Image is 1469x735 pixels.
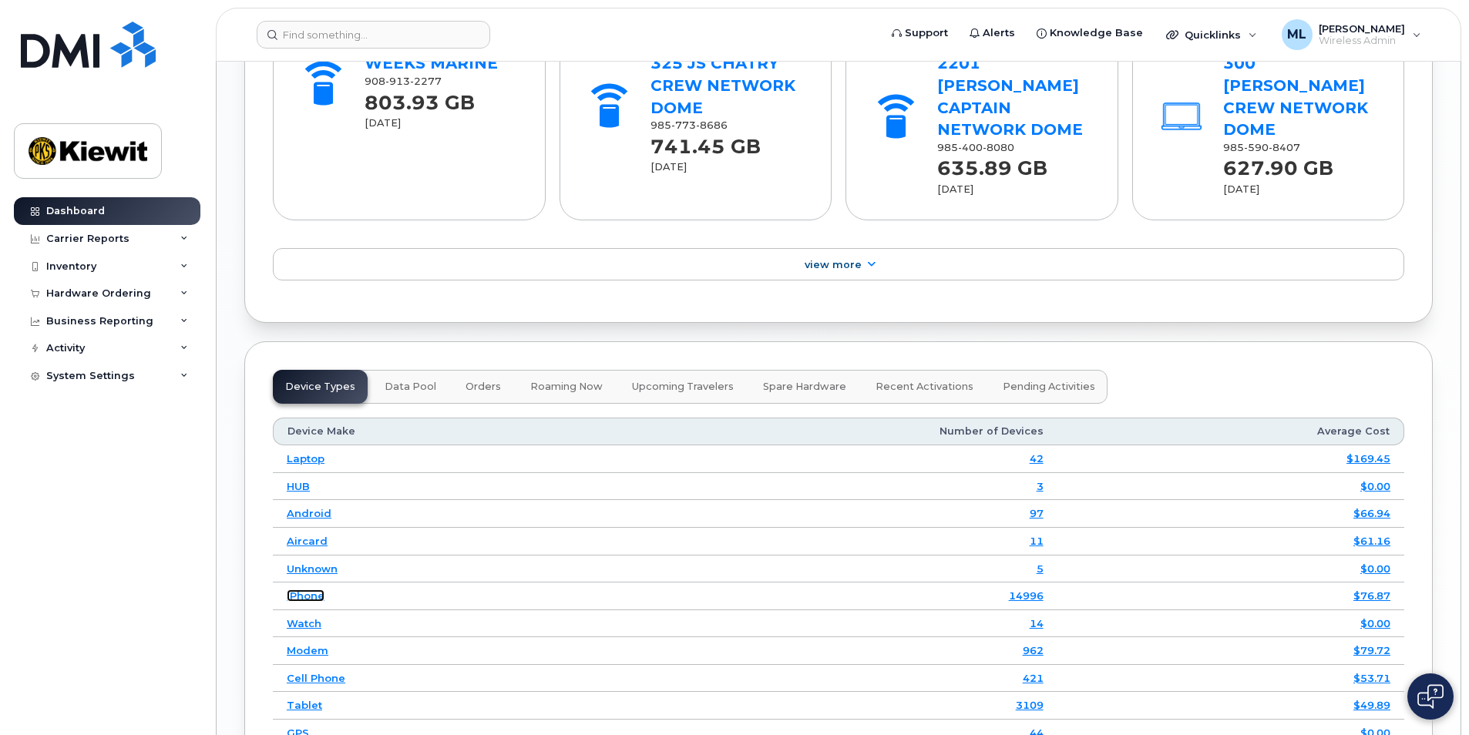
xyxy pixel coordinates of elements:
span: 8080 [983,142,1014,153]
a: WEEKS MARINE [365,54,498,72]
a: 14996 [1009,589,1044,602]
span: Spare Hardware [763,381,846,393]
th: Device Make [273,418,604,445]
a: 42 [1030,452,1044,465]
th: Number of Devices [604,418,1057,445]
span: Pending Activities [1003,381,1095,393]
div: Quicklinks [1155,19,1268,50]
span: [PERSON_NAME] [1319,22,1405,35]
a: 3 [1037,480,1044,492]
a: $79.72 [1353,644,1390,656]
a: $49.89 [1353,699,1390,711]
a: Android [287,507,331,519]
div: [DATE] [650,160,804,174]
span: Roaming Now [530,381,603,393]
a: $76.87 [1353,589,1390,602]
a: 3109 [1016,699,1044,711]
span: ML [1287,25,1306,44]
a: $0.00 [1360,562,1390,575]
div: Matthew Linderman [1271,19,1432,50]
a: Modem [287,644,328,656]
span: 590 [1244,142,1269,153]
span: 8407 [1269,142,1300,153]
a: Laptop [287,452,324,465]
span: 913 [385,76,410,87]
a: $66.94 [1353,507,1390,519]
div: [DATE] [1223,183,1377,196]
th: Average Cost [1057,418,1404,445]
span: Knowledge Base [1050,25,1143,41]
a: iPhone [287,589,324,602]
span: Recent Activations [876,381,973,393]
a: 5 [1037,562,1044,575]
span: Upcoming Travelers [632,381,734,393]
strong: 627.90 GB [1223,148,1333,180]
a: Cell Phone [287,672,345,684]
a: Knowledge Base [1026,18,1154,49]
span: 773 [671,119,696,131]
img: Open chat [1417,684,1444,709]
a: $169.45 [1346,452,1390,465]
a: $53.71 [1353,672,1390,684]
a: Aircard [287,535,328,547]
a: View More [273,248,1404,280]
a: $0.00 [1360,617,1390,629]
a: Support [881,18,959,49]
strong: 635.89 GB [937,148,1047,180]
a: Tablet [287,699,322,711]
span: Orders [466,381,501,393]
a: Alerts [959,18,1026,49]
input: Find something... [257,21,490,49]
a: 325 JS CHATRY CREW NETWORK DOME [650,54,795,116]
span: Data Pool [385,381,436,393]
span: Quicklinks [1185,29,1241,41]
a: 962 [1023,644,1044,656]
a: $0.00 [1360,480,1390,492]
a: 97 [1030,507,1044,519]
a: Unknown [287,562,338,575]
span: 985 [937,142,1014,153]
a: $61.16 [1353,535,1390,547]
span: Support [905,25,948,41]
strong: 803.93 GB [365,82,475,114]
span: 400 [958,142,983,153]
a: HUB [287,480,310,492]
span: Wireless Admin [1319,35,1405,47]
span: 985 [650,119,728,131]
span: 2277 [410,76,442,87]
a: 11 [1030,535,1044,547]
span: 985 [1223,142,1300,153]
span: 8686 [696,119,728,131]
a: Watch [287,617,321,629]
strong: 741.45 GB [650,126,761,158]
span: 908 [365,76,442,87]
span: Alerts [983,25,1015,41]
div: [DATE] [365,116,518,130]
a: 421 [1023,672,1044,684]
div: [DATE] [937,183,1091,196]
span: View More [805,259,862,270]
a: 14 [1030,617,1044,629]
